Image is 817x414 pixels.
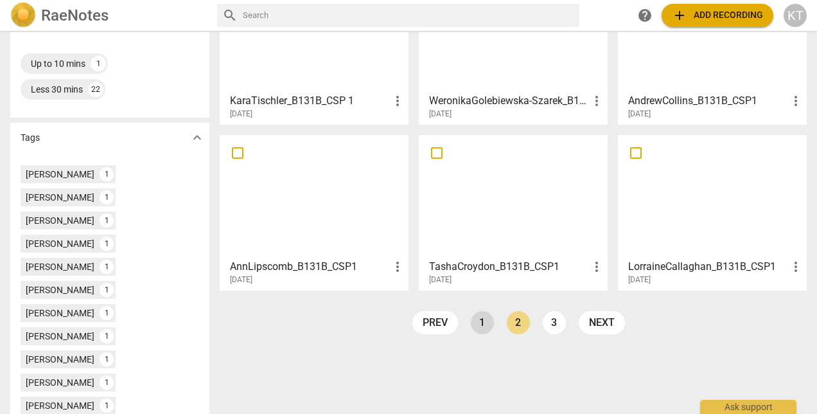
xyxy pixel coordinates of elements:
a: next [579,311,625,334]
span: search [222,8,238,23]
div: [PERSON_NAME] [26,191,94,204]
div: 1 [100,283,114,297]
span: add [672,8,687,23]
div: 1 [91,56,106,71]
div: [PERSON_NAME] [26,330,94,343]
div: [PERSON_NAME] [26,168,94,181]
a: prev [412,311,458,334]
span: [DATE] [230,109,252,120]
div: 1 [100,237,114,251]
span: more_vert [788,93,804,109]
a: TashaCroydon_B131B_CSP1[DATE] [423,139,603,285]
div: [PERSON_NAME] [26,376,94,389]
div: 1 [100,260,114,274]
div: Up to 10 mins [31,57,85,70]
span: [DATE] [628,274,651,285]
div: 1 [100,399,114,413]
a: Page 2 is your current page [507,311,530,334]
div: Ask support [700,400,796,414]
h3: KaraTischler_B131B_CSP 1 [230,93,390,109]
a: LorraineCallaghan_B131B_CSP1[DATE] [622,139,802,285]
div: 1 [100,329,114,343]
h3: WeronikaGolebiewska-Szarek_B131B_CSP1 [429,93,589,109]
div: [PERSON_NAME] [26,214,94,227]
span: [DATE] [429,109,452,120]
span: more_vert [589,259,604,274]
a: LogoRaeNotes [10,3,207,28]
span: [DATE] [230,274,252,285]
div: [PERSON_NAME] [26,307,94,319]
div: 22 [88,82,103,97]
span: expand_more [189,130,205,145]
span: Add recording [672,8,763,23]
a: AnnLipscomb_B131B_CSP1[DATE] [224,139,404,285]
h2: RaeNotes [41,6,109,24]
div: 1 [100,167,114,181]
span: more_vert [788,259,804,274]
span: more_vert [390,259,405,274]
div: 1 [100,306,114,320]
span: [DATE] [429,274,452,285]
h3: LorraineCallaghan_B131B_CSP1 [628,259,788,274]
button: KT [784,4,807,27]
span: more_vert [390,93,405,109]
div: 1 [100,352,114,366]
div: 1 [100,213,114,228]
h3: AndrewCollins_B131B_CSP1 [628,93,788,109]
button: Show more [188,128,207,147]
span: more_vert [589,93,604,109]
div: [PERSON_NAME] [26,399,94,412]
div: Less 30 mins [31,83,83,96]
img: Logo [10,3,36,28]
div: [PERSON_NAME] [26,260,94,273]
a: Help [633,4,656,27]
h3: TashaCroydon_B131B_CSP1 [429,259,589,274]
div: 1 [100,190,114,204]
div: 1 [100,375,114,390]
a: Page 1 [471,311,494,334]
span: help [637,8,653,23]
div: [PERSON_NAME] [26,283,94,296]
div: [PERSON_NAME] [26,237,94,250]
button: Upload [662,4,773,27]
div: [PERSON_NAME] [26,353,94,366]
span: [DATE] [628,109,651,120]
a: Page 3 [543,311,566,334]
p: Tags [21,131,40,145]
h3: AnnLipscomb_B131B_CSP1 [230,259,390,274]
input: Search [243,5,574,26]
